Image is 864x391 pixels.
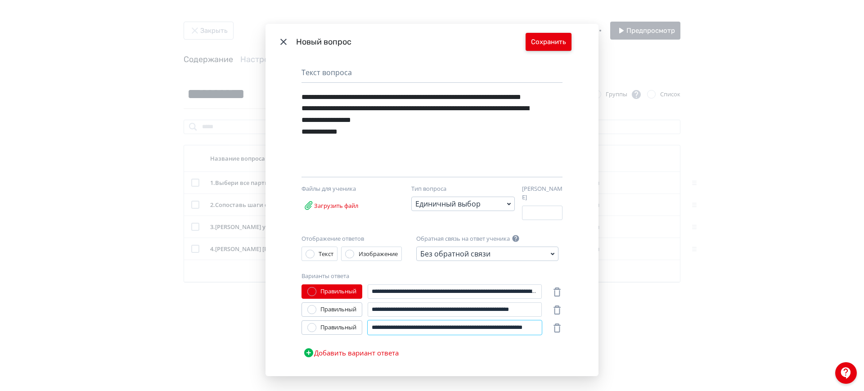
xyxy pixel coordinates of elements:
button: Сохранить [526,33,571,51]
label: Отображение ответов [301,234,364,243]
div: Файлы для ученика [301,184,396,193]
div: Изображение [359,250,398,259]
div: Единичный выбор [415,198,481,209]
div: Правильный [320,323,356,332]
label: Обратная связь на ответ ученика [416,234,510,243]
div: Текст [319,250,333,259]
div: Правильный [320,305,356,314]
label: [PERSON_NAME] [522,184,562,202]
div: Новый вопрос [296,36,526,48]
label: Тип вопроса [411,184,446,193]
div: Текст вопроса [301,67,562,83]
div: Правильный [320,287,356,296]
div: Без обратной связи [420,248,490,259]
label: Варианты ответа [301,272,349,281]
div: Modal [265,24,598,376]
button: Добавить вариант ответа [301,344,400,362]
